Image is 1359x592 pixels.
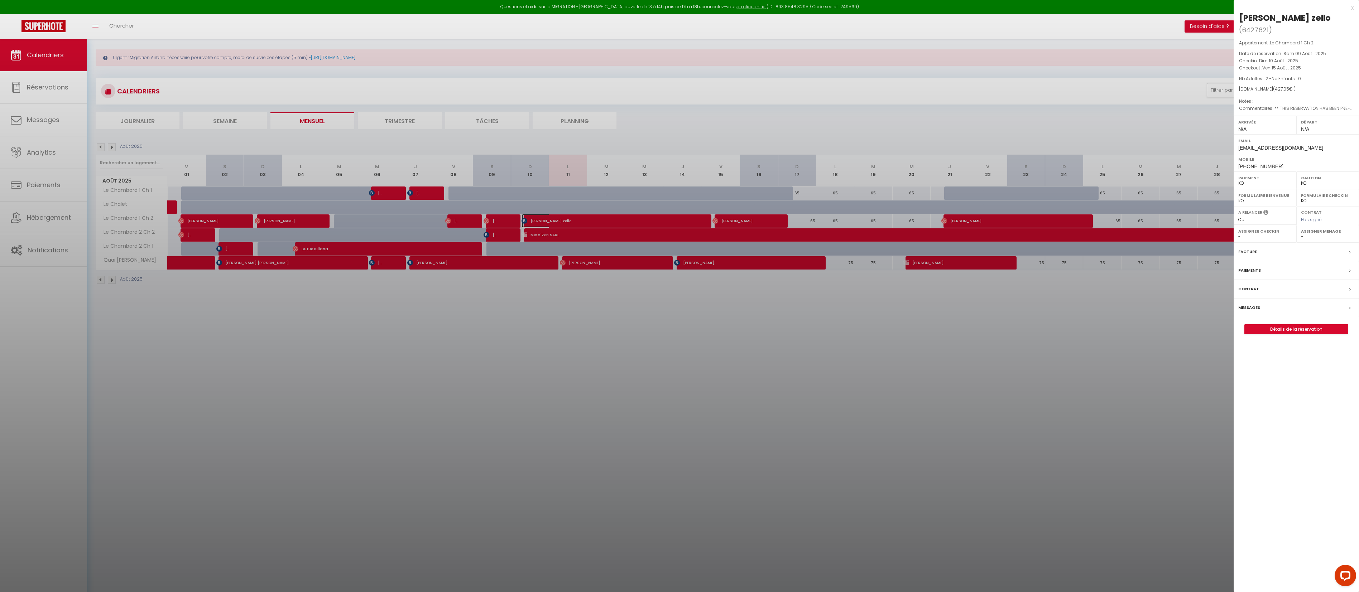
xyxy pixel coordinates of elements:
[1238,209,1262,215] label: A relancer
[1239,98,1354,105] p: Notes :
[1239,50,1354,57] p: Date de réservation :
[1238,118,1292,126] label: Arrivée
[1244,324,1348,334] button: Détails de la réservation
[1238,228,1292,235] label: Assigner Checkin
[1238,174,1292,181] label: Paiement
[1239,39,1354,47] p: Appartement :
[1234,4,1354,12] div: x
[1238,164,1283,169] span: [PHONE_NUMBER]
[1301,126,1309,132] span: N/A
[1238,145,1323,151] span: [EMAIL_ADDRESS][DOMAIN_NAME]
[1238,267,1261,274] label: Paiements
[1239,64,1354,72] p: Checkout :
[1239,12,1331,24] div: [PERSON_NAME] zello
[1245,325,1348,334] a: Détails de la réservation
[1301,118,1354,126] label: Départ
[1238,285,1259,293] label: Contrat
[1239,25,1272,35] span: ( )
[1262,65,1301,71] span: Ven 15 Août . 2025
[1238,192,1292,199] label: Formulaire Bienvenue
[1275,86,1289,92] span: 427.05
[1301,209,1322,214] label: Contrat
[1301,192,1354,199] label: Formulaire Checkin
[1238,304,1260,311] label: Messages
[1263,209,1268,217] i: Sélectionner OUI si vous souhaiter envoyer les séquences de messages post-checkout
[1238,126,1247,132] span: N/A
[1238,137,1354,144] label: Email
[1238,156,1354,163] label: Mobile
[1301,174,1354,181] label: Caution
[1301,228,1354,235] label: Assigner Menage
[1272,76,1301,82] span: Nb Enfants : 0
[1242,25,1269,34] span: 6427621
[1239,76,1301,82] span: Nb Adultes : 2 -
[1239,86,1354,93] div: [DOMAIN_NAME]
[1238,248,1257,256] label: Facture
[1270,40,1314,46] span: Le Chambord 1 Ch 2
[1253,98,1256,104] span: -
[1239,57,1354,64] p: Checkin :
[1283,50,1326,57] span: Sam 09 Août . 2025
[1301,217,1322,223] span: Pas signé
[1273,86,1296,92] span: ( € )
[1259,58,1298,64] span: Dim 10 Août . 2025
[1239,105,1354,112] p: Commentaires :
[1329,562,1359,592] iframe: LiveChat chat widget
